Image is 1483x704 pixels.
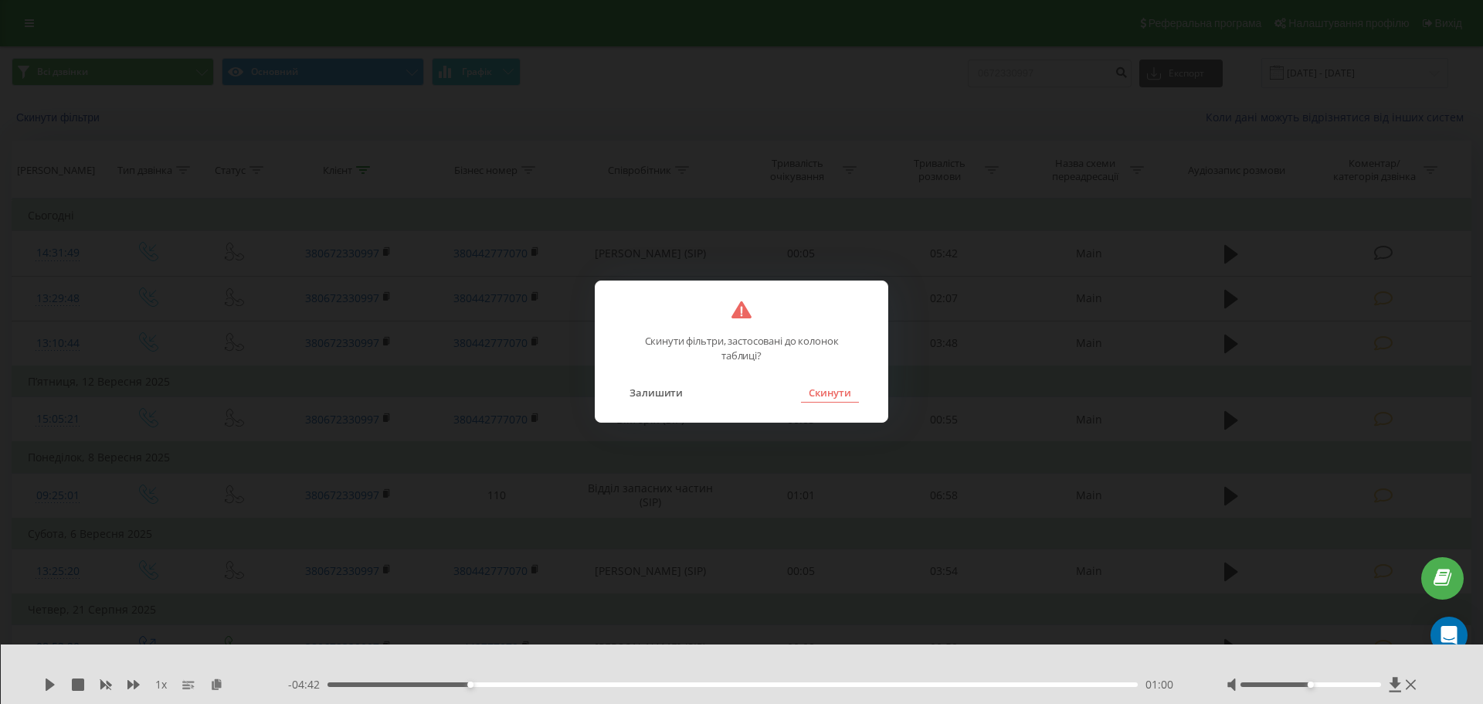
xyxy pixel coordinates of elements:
button: Скинути [801,383,859,403]
span: 01:00 [1145,677,1173,692]
span: 1 x [155,677,167,692]
p: Скинути фільтри, застосовані до колонок таблиці? [637,318,846,363]
div: Open Intercom Messenger [1430,617,1468,654]
div: Accessibility label [467,682,473,688]
span: - 04:42 [288,677,327,692]
button: Залишити [622,383,691,403]
div: Accessibility label [1308,682,1314,688]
